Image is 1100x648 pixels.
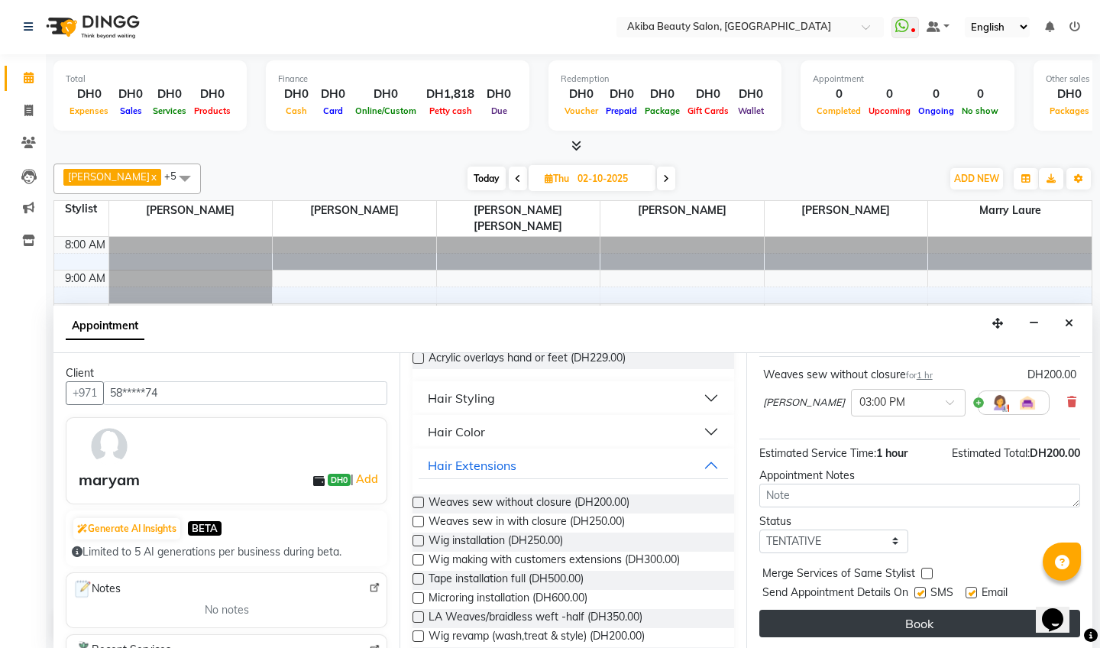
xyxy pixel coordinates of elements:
span: [PERSON_NAME] [68,170,150,183]
div: DH0 [278,86,315,103]
div: Hair Color [428,423,485,441]
span: DH200.00 [1030,446,1080,460]
span: Acrylic overlays hand or feet (DH229.00) [429,350,626,369]
div: DH0 [149,86,190,103]
div: DH0 [351,86,420,103]
div: Hair Extensions [428,456,516,475]
span: Ongoing [914,105,958,116]
span: Today [467,167,506,190]
img: Interior.png [1018,394,1037,412]
button: Generate AI Insights [73,518,180,539]
div: DH0 [315,86,351,103]
div: DH0 [641,86,684,103]
span: DH0 [328,474,351,486]
span: Notes [73,579,121,599]
div: Hair Styling [428,389,495,407]
div: 0 [914,86,958,103]
img: logo [39,5,144,48]
span: SMS [930,585,953,604]
span: 1 hour [876,446,907,460]
div: DH0 [561,86,602,103]
span: Services [149,105,190,116]
span: Expenses [66,105,112,116]
div: Total [66,73,235,86]
span: Completed [813,105,865,116]
a: Add [354,470,380,488]
button: +971 [66,381,104,405]
span: Estimated Total: [952,446,1030,460]
span: Appointment [66,313,144,340]
div: 0 [865,86,914,103]
img: avatar [87,424,131,468]
div: Finance [278,73,517,86]
span: Tape installation full (DH500.00) [429,571,584,590]
span: No show [958,105,1002,116]
div: 0 [958,86,1002,103]
input: 2025-10-02 [573,167,649,190]
span: Packages [1046,105,1093,116]
span: Weaves sew without closure (DH200.00) [429,494,629,514]
span: Send Appointment Details On [762,585,908,604]
div: 0 [813,86,865,103]
div: DH0 [684,86,733,103]
span: [PERSON_NAME] [765,201,928,220]
div: Stylist [54,201,108,217]
span: Weaves sew in with closure (DH250.00) [429,514,625,533]
span: Wig installation (DH250.00) [429,533,563,552]
span: [PERSON_NAME] [763,395,845,410]
span: Cash [282,105,311,116]
div: DH0 [190,86,235,103]
button: Book [759,610,1080,637]
a: x [150,170,157,183]
span: 1 hr [917,370,933,381]
span: Microring installation (DH600.00) [429,590,587,609]
div: Client [66,365,387,381]
span: [PERSON_NAME] [PERSON_NAME] [437,201,600,236]
span: Sales [116,105,146,116]
span: Prepaid [602,105,641,116]
div: Weaves sew without closure [763,367,933,383]
div: DH0 [602,86,641,103]
span: No notes [205,602,249,618]
button: Close [1058,312,1080,335]
span: Thu [541,173,573,184]
span: Online/Custom [351,105,420,116]
input: Search by Name/Mobile/Email/Code [103,381,387,405]
img: Hairdresser.png [991,394,1009,412]
span: [PERSON_NAME] [109,201,273,220]
button: Hair Styling [419,384,727,412]
div: 10:00 AM [56,304,108,320]
span: Petty cash [425,105,476,116]
span: Merge Services of Same Stylist [762,565,915,585]
div: DH0 [66,86,112,103]
button: Hair Extensions [419,452,727,479]
div: DH0 [112,86,149,103]
span: Due [487,105,511,116]
span: Wig making with customers extensions (DH300.00) [429,552,680,571]
span: Gift Cards [684,105,733,116]
span: Package [641,105,684,116]
button: Hair Color [419,418,727,446]
div: Appointment [813,73,1002,86]
div: DH1,818 [420,86,480,103]
span: Marry Laure [928,201,1092,220]
span: ADD NEW [954,173,999,184]
span: | [351,470,380,488]
div: DH0 [480,86,517,103]
iframe: chat widget [1036,587,1085,633]
div: 8:00 AM [62,237,108,253]
span: LA Weaves/braidless weft -half (DH350.00) [429,609,642,628]
span: Email [982,585,1008,604]
span: Wig revamp (wash,treat & style) (DH200.00) [429,628,645,647]
span: Estimated Service Time: [759,446,876,460]
div: DH200.00 [1027,367,1076,383]
span: Wallet [734,105,768,116]
div: DH0 [733,86,769,103]
div: Status [759,514,908,530]
div: DH0 [1046,86,1093,103]
span: +5 [164,170,188,182]
small: for [906,370,933,381]
span: Card [319,105,347,116]
div: maryam [79,468,140,491]
div: Redemption [561,73,769,86]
